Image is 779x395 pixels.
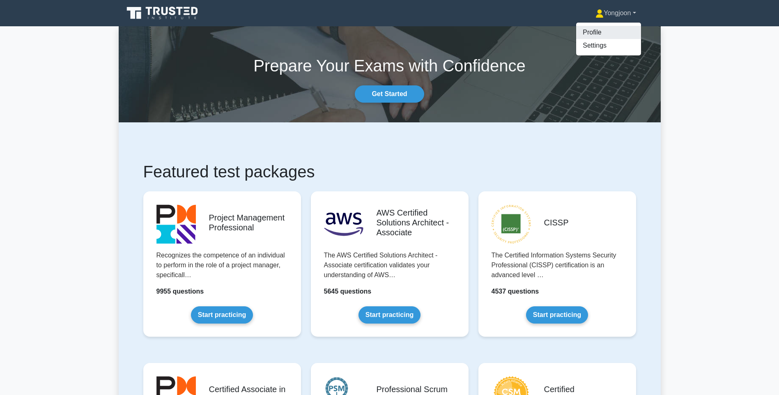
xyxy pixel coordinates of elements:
a: Start practicing [526,306,588,324]
h1: Featured test packages [143,162,636,181]
a: Settings [576,39,641,52]
h1: Prepare Your Exams with Confidence [119,56,661,76]
a: Get Started [355,85,424,103]
ul: Yongjoon [576,22,641,56]
a: Start practicing [191,306,253,324]
a: Profile [576,26,641,39]
a: Yongjoon [576,5,655,21]
a: Start practicing [358,306,421,324]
